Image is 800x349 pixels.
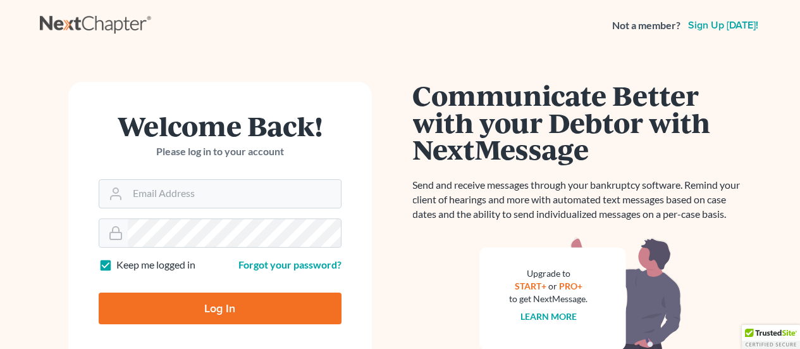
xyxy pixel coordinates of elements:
[510,267,588,280] div: Upgrade to
[559,281,582,291] a: PRO+
[238,258,342,270] a: Forgot your password?
[128,180,341,208] input: Email Address
[99,112,342,139] h1: Welcome Back!
[612,18,680,33] strong: Not a member?
[99,144,342,159] p: Please log in to your account
[548,281,557,291] span: or
[510,293,588,305] div: to get NextMessage.
[742,325,800,349] div: TrustedSite Certified
[99,293,342,324] input: Log In
[515,281,546,291] a: START+
[413,178,748,222] p: Send and receive messages through your bankruptcy software. Remind your client of hearings and mo...
[520,311,577,322] a: Learn more
[686,20,761,30] a: Sign up [DATE]!
[413,82,748,163] h1: Communicate Better with your Debtor with NextMessage
[116,258,195,272] label: Keep me logged in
